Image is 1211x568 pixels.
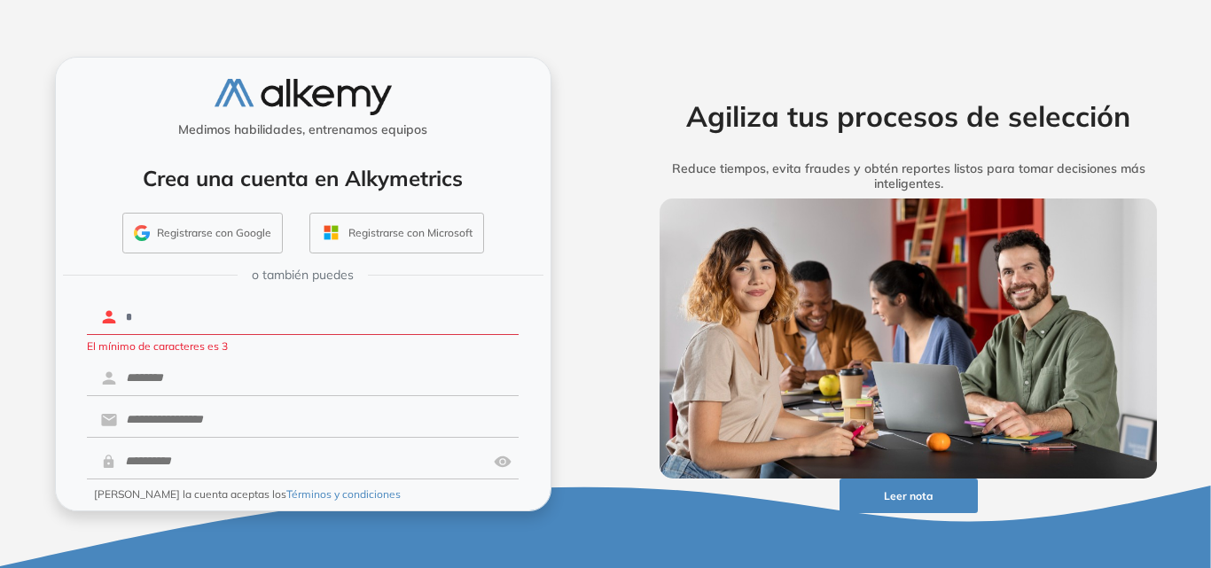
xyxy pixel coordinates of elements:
h4: Crea una cuenta en Alkymetrics [79,166,527,191]
img: OUTLOOK_ICON [321,222,341,243]
img: logo-alkemy [215,79,392,115]
img: asd [494,445,512,479]
h2: Agiliza tus procesos de selección [632,99,1185,133]
span: [PERSON_NAME] la cuenta aceptas los [94,486,401,502]
span: o también puedes [252,266,354,284]
img: img-more-info [660,198,1158,479]
p: El mínimo de caracteres es 3 [87,338,520,354]
button: Leer nota [840,479,978,513]
button: Registrarse con Microsoft [309,213,484,253]
img: GMAIL_ICON [134,225,150,241]
h5: Reduce tiempos, evita fraudes y obtén reportes listos para tomar decisiones más inteligentes. [632,161,1185,191]
button: Términos y condiciones [286,486,401,502]
button: Registrarse con Google [122,213,283,253]
h5: Medimos habilidades, entrenamos equipos [63,122,543,137]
